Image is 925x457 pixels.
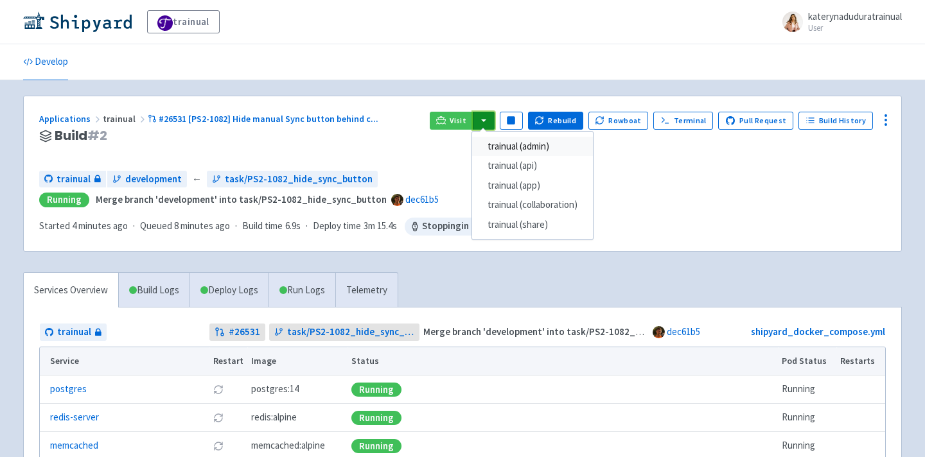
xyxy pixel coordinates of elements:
[57,325,91,340] span: trainual
[500,112,523,130] button: Pause
[174,220,230,232] time: 8 minutes ago
[148,113,380,125] a: #26531 [PS2-1082] Hide manual Sync button behind c...
[430,112,473,130] a: Visit
[189,273,269,308] a: Deploy Logs
[39,193,89,207] div: Running
[39,220,128,232] span: Started
[207,171,378,188] a: task/PS2-1082_hide_sync_button
[450,116,466,126] span: Visit
[351,411,401,425] div: Running
[351,383,401,397] div: Running
[103,113,148,125] span: trainual
[140,220,230,232] span: Queued
[213,441,224,451] button: Restart pod
[23,12,132,32] img: Shipyard logo
[39,171,106,188] a: trainual
[39,113,103,125] a: Applications
[778,404,836,432] td: Running
[159,113,378,125] span: #26531 [PS2-1082] Hide manual Sync button behind c ...
[269,273,335,308] a: Run Logs
[351,439,401,453] div: Running
[119,273,189,308] a: Build Logs
[751,325,885,338] a: shipyard_docker_compose.yml
[269,323,420,341] a: task/PS2-1082_hide_sync_button
[808,24,902,32] small: User
[147,10,220,33] a: trainual
[718,112,793,130] a: Pull Request
[588,112,649,130] button: Rowboat
[472,215,593,235] a: trainual (share)
[225,172,373,187] span: task/PS2-1082_hide_sync_button
[472,156,593,176] a: trainual (api)
[209,347,247,375] th: Restart
[778,375,836,404] td: Running
[192,172,202,187] span: ←
[798,112,873,130] a: Build History
[808,10,902,22] span: katerynaduduratrainual
[423,325,714,338] strong: Merge branch 'development' into task/PS2-1082_hide_sync_button
[251,410,297,425] span: redis:alpine
[96,193,387,205] strong: Merge branch 'development' into task/PS2-1082_hide_sync_button
[287,325,415,340] span: task/PS2-1082_hide_sync_button
[653,112,713,130] a: Terminal
[57,172,91,187] span: trainual
[50,410,99,425] a: redis-server
[251,438,325,453] span: memcached:alpine
[667,325,700,338] a: dec61b5
[364,219,397,234] span: 3m 15.4s
[778,347,836,375] th: Pod Status
[836,347,885,375] th: Restarts
[40,347,209,375] th: Service
[229,325,260,340] strong: # 26531
[528,112,583,130] button: Rebuild
[23,44,68,80] a: Develop
[55,128,107,143] span: Build
[242,219,283,234] span: Build time
[39,218,526,236] div: · · ·
[24,273,118,308] a: Services Overview
[285,219,301,234] span: 6.9s
[247,347,348,375] th: Image
[405,218,526,236] span: Stopping in 2 hr 55 min
[472,176,593,196] a: trainual (app)
[209,323,265,341] a: #26531
[213,413,224,423] button: Restart pod
[348,347,778,375] th: Status
[50,438,98,453] a: memcached
[50,382,87,397] a: postgres
[335,273,398,308] a: Telemetry
[251,382,299,397] span: postgres:14
[472,195,593,215] a: trainual (collaboration)
[40,323,107,341] a: trainual
[405,193,439,205] a: dec61b5
[87,126,107,144] span: # 2
[775,12,902,32] a: katerynaduduratrainual User
[213,384,224,395] button: Restart pod
[313,219,361,234] span: Deploy time
[107,171,187,188] a: development
[472,137,593,157] a: trainual (admin)
[72,220,128,232] time: 4 minutes ago
[125,172,182,187] span: development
